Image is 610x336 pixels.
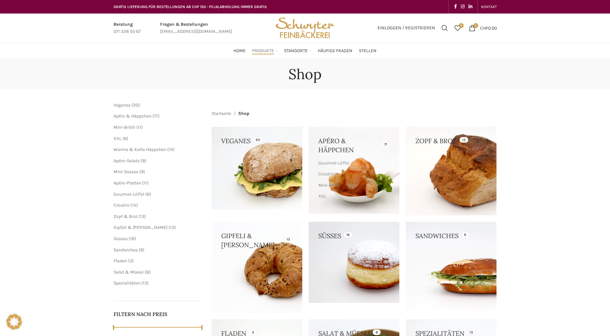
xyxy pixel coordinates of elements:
[110,44,500,57] div: Main navigation
[114,269,144,275] a: Salat & Müesli
[114,169,138,174] a: Mini-Süsses
[451,22,464,34] div: Meine Wunschliste
[284,44,311,57] a: Standorte
[459,23,464,28] span: 0
[114,191,144,197] a: Gourmet-Löffel
[273,14,336,42] img: Bäckerei Schwyter
[114,102,131,108] a: Veganes
[169,147,173,152] span: 14
[359,44,377,57] a: Stellen
[481,0,497,13] a: KONTAKT
[170,225,174,230] span: 13
[114,125,135,130] a: Mini-Brötli
[114,202,130,208] a: Crostini
[143,280,147,286] span: 13
[114,147,166,152] a: Warme & Kalte Häppchen
[114,21,141,35] a: Infobox link
[146,269,149,275] span: 8
[252,48,274,54] span: Produkte
[160,21,232,35] a: Infobox link
[124,136,127,141] span: 6
[318,48,352,54] span: Häufige Fragen
[478,0,500,13] div: Secondary navigation
[318,180,388,191] a: Mini-Brötli
[467,2,474,11] a: Linkedin social link
[144,180,147,186] span: 11
[480,25,488,31] span: CHF
[114,180,141,186] a: Apéro-Platten
[318,44,352,57] a: Häufige Fragen
[140,247,143,253] span: 9
[130,236,134,241] span: 16
[233,44,246,57] a: Home
[284,48,308,54] span: Standorte
[473,23,478,28] span: 0
[252,44,278,57] a: Produkte
[233,48,246,54] span: Home
[238,110,249,117] span: Shop
[318,191,388,202] a: XXL
[212,110,231,117] a: Startseite
[466,22,500,34] a: 0 CHF0.00
[212,110,249,117] nav: Breadcrumb
[452,2,459,11] a: Facebook social link
[114,5,267,9] span: GRATIS LIEFERUNG FÜR BESTELLUNGEN AB CHF 150 - FILIALABHOLUNG IMMER GRATIS
[114,225,168,230] a: Gipfeli & [PERSON_NAME]
[114,136,122,141] a: XXL
[480,25,497,31] bdi: 0.00
[147,191,150,197] span: 6
[438,22,451,34] a: Suchen
[114,247,138,253] a: Sandwiches
[132,202,136,208] span: 15
[374,22,438,34] a: Einloggen / Registrieren
[288,66,322,83] h1: Shop
[359,48,377,54] span: Stellen
[318,158,388,169] a: Gourmet-Löffel
[459,2,467,11] a: Instagram social link
[114,158,140,163] a: Apéro-Salate
[141,169,143,174] span: 9
[154,113,158,119] span: 71
[142,158,145,163] span: 9
[114,113,151,119] a: Apéro & Häppchen
[481,5,497,9] span: KONTAKT
[114,311,202,318] h5: Filtern nach Preis
[114,236,128,241] a: Süsses
[318,202,388,213] a: Warme & Kalte Häppchen
[451,22,464,34] a: 0
[140,214,144,219] span: 13
[138,125,141,130] span: 11
[114,258,127,264] a: Fladen
[133,102,138,108] span: 20
[378,26,435,30] span: Einloggen / Registrieren
[318,169,388,180] a: Crostini
[114,214,138,219] a: Zopf & Brot
[130,258,132,264] span: 3
[273,25,336,30] a: Site logo
[114,280,140,286] a: Spezialitäten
